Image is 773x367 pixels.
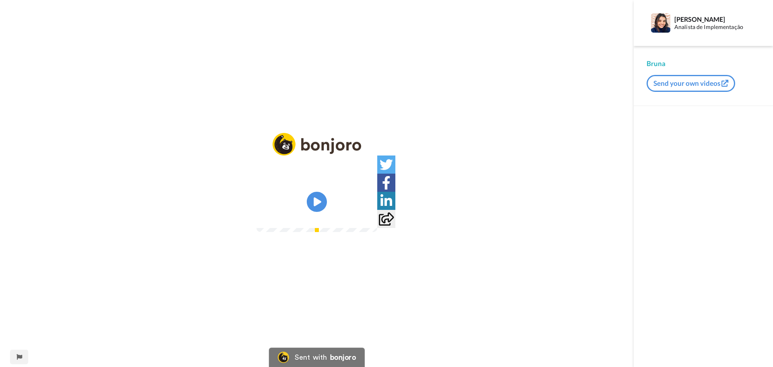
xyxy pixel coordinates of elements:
div: Bruna [647,59,760,68]
button: Send your own videos [647,75,735,92]
a: Bonjoro LogoSent withbonjoro [269,348,365,367]
div: bonjoro [330,354,356,361]
img: Full screen [362,213,370,221]
img: logo_full.png [273,133,361,156]
div: [PERSON_NAME] [674,15,760,23]
img: Bonjoro Logo [278,352,289,363]
img: Profile Image [651,13,670,33]
div: Analista de Implementação [674,24,760,31]
div: Sent with [295,354,327,361]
